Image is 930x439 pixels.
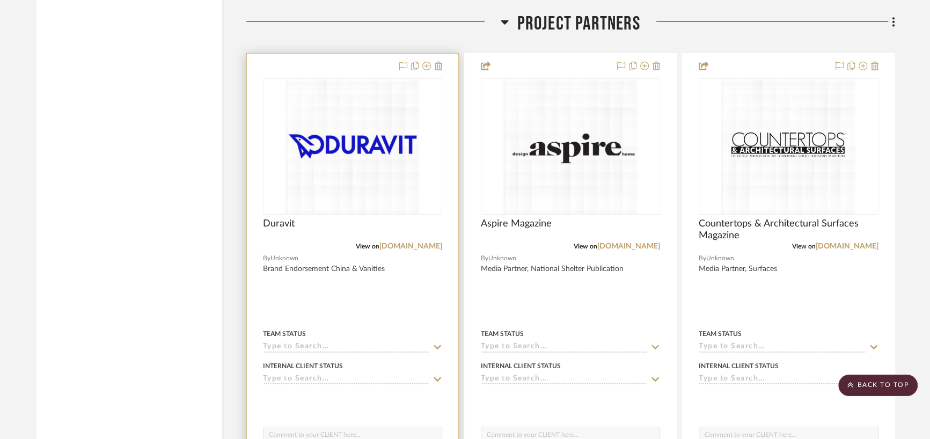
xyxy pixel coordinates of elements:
[503,79,638,214] img: Aspire Magazine
[270,253,298,264] span: Unknown
[356,243,379,250] span: View on
[597,243,660,250] a: [DOMAIN_NAME]
[699,329,742,339] div: Team Status
[263,79,442,214] div: 0
[721,79,855,214] img: Countertops & Architectural Surfaces Magazine
[263,218,295,230] span: Duravit
[517,12,640,35] span: PROJECT PARTNERS
[263,329,306,339] div: Team Status
[481,253,488,264] span: By
[838,375,918,396] scroll-to-top-button: BACK TO TOP
[481,79,660,214] div: 0
[816,243,878,250] a: [DOMAIN_NAME]
[263,253,270,264] span: By
[379,243,442,250] a: [DOMAIN_NAME]
[263,342,429,353] input: Type to Search…
[481,329,524,339] div: Team Status
[481,375,647,385] input: Type to Search…
[481,342,647,353] input: Type to Search…
[699,253,706,264] span: By
[792,243,816,250] span: View on
[285,79,420,214] img: Duravit
[706,253,734,264] span: Unknown
[574,243,597,250] span: View on
[481,361,561,371] div: Internal Client Status
[699,342,865,353] input: Type to Search…
[699,361,779,371] div: Internal Client Status
[699,218,878,242] span: Countertops & Architectural Surfaces Magazine
[488,253,516,264] span: Unknown
[481,218,552,230] span: Aspire Magazine
[263,375,429,385] input: Type to Search…
[699,375,865,385] input: Type to Search…
[263,361,343,371] div: Internal Client Status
